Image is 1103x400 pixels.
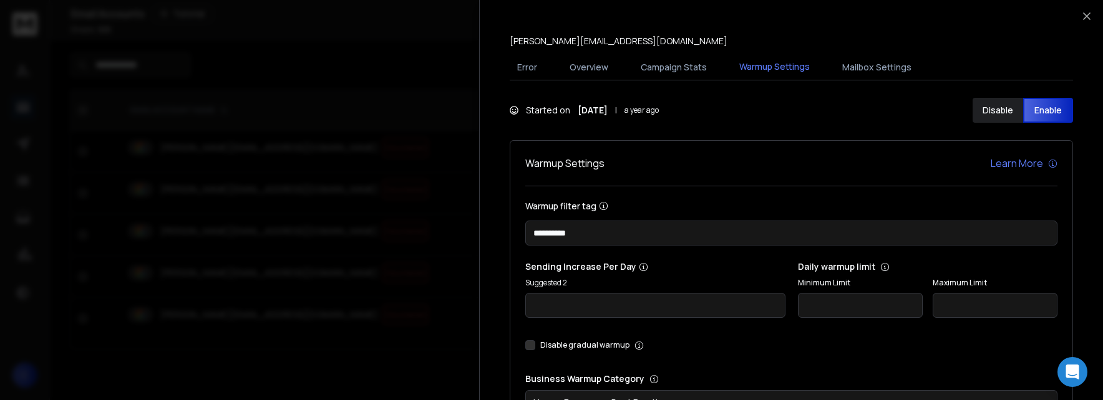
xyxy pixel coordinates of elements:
label: Warmup filter tag [525,201,1057,211]
button: Campaign Stats [633,54,714,81]
label: Disable gradual warmup [540,340,629,350]
h1: Warmup Settings [525,156,605,171]
button: Error [510,54,545,81]
p: [PERSON_NAME][EMAIL_ADDRESS][DOMAIN_NAME] [510,35,727,47]
span: | [615,104,617,117]
div: Open Intercom Messenger [1057,357,1087,387]
span: a year ago [624,105,659,115]
strong: [DATE] [578,104,608,117]
button: Disable [973,98,1023,123]
label: Minimum Limit [798,278,923,288]
button: DisableEnable [973,98,1073,123]
button: Warmup Settings [732,53,817,82]
button: Overview [562,54,616,81]
label: Maximum Limit [933,278,1057,288]
button: Mailbox Settings [835,54,919,81]
p: Sending Increase Per Day [525,260,785,273]
p: Suggested 2 [525,278,785,288]
p: Daily warmup limit [798,260,1058,273]
button: Enable [1023,98,1074,123]
p: Business Warmup Category [525,373,1057,385]
div: Started on [510,104,659,117]
a: Learn More [991,156,1057,171]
